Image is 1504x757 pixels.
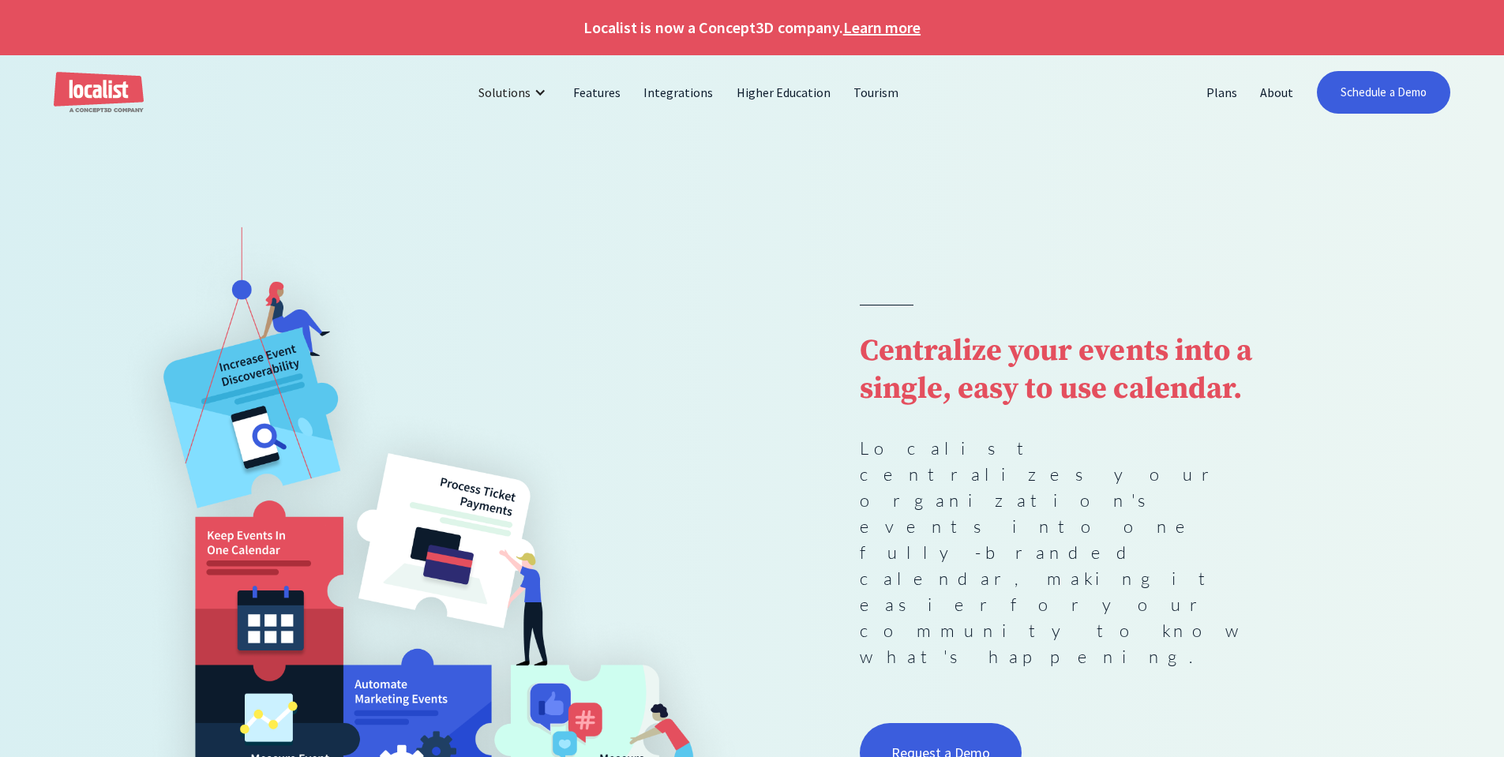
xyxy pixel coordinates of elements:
a: Higher Education [726,73,843,111]
a: Features [562,73,632,111]
a: Plans [1195,73,1249,111]
a: Tourism [842,73,910,111]
a: Integrations [632,73,725,111]
div: Solutions [478,83,531,102]
a: Schedule a Demo [1317,71,1450,114]
a: About [1249,73,1305,111]
p: Localist centralizes your organization's events into one fully-branded calendar, making it easier... [860,435,1289,669]
strong: Centralize your events into a single, easy to use calendar. [860,332,1252,408]
a: Learn more [843,16,921,39]
a: home [54,72,144,114]
div: Solutions [467,73,562,111]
